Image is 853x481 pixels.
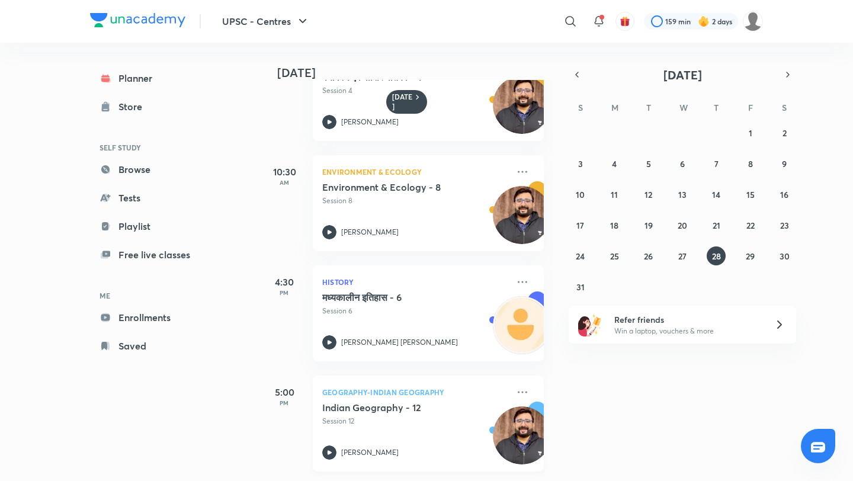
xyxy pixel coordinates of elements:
[585,66,780,83] button: [DATE]
[605,216,624,235] button: August 18, 2025
[571,216,590,235] button: August 17, 2025
[713,220,720,231] abbr: August 21, 2025
[261,275,308,289] h5: 4:30
[605,246,624,265] button: August 25, 2025
[646,158,651,169] abbr: August 5, 2025
[571,246,590,265] button: August 24, 2025
[578,102,583,113] abbr: Sunday
[90,286,227,306] h6: ME
[322,165,508,179] p: Environment & Ecology
[261,289,308,296] p: PM
[261,165,308,179] h5: 10:30
[783,127,787,139] abbr: August 2, 2025
[90,334,227,358] a: Saved
[90,95,227,118] a: Store
[748,102,753,113] abbr: Friday
[714,102,719,113] abbr: Thursday
[741,154,760,173] button: August 8, 2025
[673,154,692,173] button: August 6, 2025
[644,189,652,200] abbr: August 12, 2025
[90,137,227,158] h6: SELF STUDY
[620,16,630,27] img: avatar
[749,127,752,139] abbr: August 1, 2025
[663,67,702,83] span: [DATE]
[782,102,787,113] abbr: Saturday
[322,385,508,399] p: Geography-Indian Geography
[90,243,227,267] a: Free live classes
[215,9,317,33] button: UPSC - Centres
[743,11,763,31] img: Vikas Mishra
[678,251,687,262] abbr: August 27, 2025
[571,154,590,173] button: August 3, 2025
[576,189,585,200] abbr: August 10, 2025
[571,185,590,204] button: August 10, 2025
[578,313,602,336] img: referral
[678,189,687,200] abbr: August 13, 2025
[639,185,658,204] button: August 12, 2025
[782,158,787,169] abbr: August 9, 2025
[392,92,413,111] h6: [DATE]
[90,158,227,181] a: Browse
[612,158,617,169] abbr: August 4, 2025
[322,402,470,413] h5: Indian Geography - 12
[775,246,794,265] button: August 30, 2025
[712,189,720,200] abbr: August 14, 2025
[741,185,760,204] button: August 15, 2025
[673,185,692,204] button: August 13, 2025
[644,251,653,262] abbr: August 26, 2025
[639,246,658,265] button: August 26, 2025
[746,220,755,231] abbr: August 22, 2025
[322,306,508,316] p: Session 6
[261,385,308,399] h5: 5:00
[673,216,692,235] button: August 20, 2025
[322,291,470,303] h5: मध्यकालीन इतिहास - 6
[780,189,788,200] abbr: August 16, 2025
[611,189,618,200] abbr: August 11, 2025
[578,158,583,169] abbr: August 3, 2025
[746,251,755,262] abbr: August 29, 2025
[90,66,227,90] a: Planner
[576,281,585,293] abbr: August 31, 2025
[639,216,658,235] button: August 19, 2025
[614,313,760,326] h6: Refer friends
[261,399,308,406] p: PM
[605,154,624,173] button: August 4, 2025
[775,185,794,204] button: August 16, 2025
[576,220,584,231] abbr: August 17, 2025
[680,158,685,169] abbr: August 6, 2025
[775,154,794,173] button: August 9, 2025
[341,337,458,348] p: [PERSON_NAME] [PERSON_NAME]
[322,416,508,427] p: Session 12
[611,102,618,113] abbr: Monday
[576,251,585,262] abbr: August 24, 2025
[741,123,760,142] button: August 1, 2025
[775,123,794,142] button: August 2, 2025
[698,15,710,27] img: streak
[714,158,719,169] abbr: August 7, 2025
[90,186,227,210] a: Tests
[614,326,760,336] p: Win a laptop, vouchers & more
[341,227,399,238] p: [PERSON_NAME]
[322,275,508,289] p: History
[746,189,755,200] abbr: August 15, 2025
[610,251,619,262] abbr: August 25, 2025
[780,220,789,231] abbr: August 23, 2025
[90,13,185,27] img: Company Logo
[341,117,399,127] p: [PERSON_NAME]
[707,216,726,235] button: August 21, 2025
[322,195,508,206] p: Session 8
[90,13,185,30] a: Company Logo
[741,246,760,265] button: August 29, 2025
[707,154,726,173] button: August 7, 2025
[673,246,692,265] button: August 27, 2025
[610,220,618,231] abbr: August 18, 2025
[261,179,308,186] p: AM
[90,306,227,329] a: Enrollments
[646,102,651,113] abbr: Tuesday
[571,277,590,296] button: August 31, 2025
[748,158,753,169] abbr: August 8, 2025
[277,66,556,80] h4: [DATE]
[90,214,227,238] a: Playlist
[615,12,634,31] button: avatar
[322,85,508,96] p: Session 4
